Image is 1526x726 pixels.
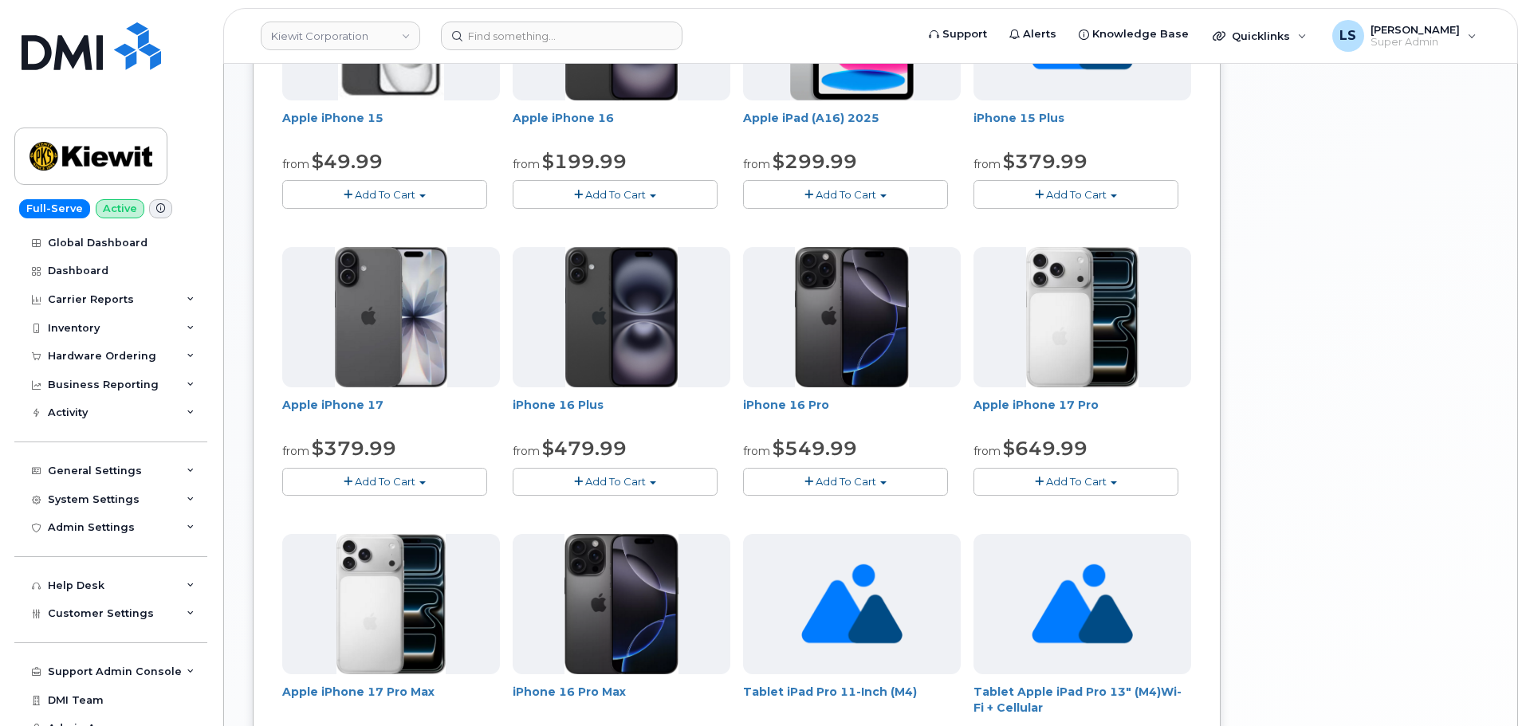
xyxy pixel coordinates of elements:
[513,397,730,429] div: iPhone 16 Plus
[1321,20,1488,52] div: Luke Shomaker
[1068,18,1200,50] a: Knowledge Base
[1371,23,1460,36] span: [PERSON_NAME]
[513,685,626,699] a: iPhone 16 Pro Max
[918,18,998,50] a: Support
[973,157,1001,171] small: from
[282,110,500,142] div: Apple iPhone 15
[513,111,614,125] a: Apple iPhone 16
[743,397,961,429] div: iPhone 16 Pro
[312,150,383,173] span: $49.99
[1046,475,1107,488] span: Add To Cart
[585,188,646,201] span: Add To Cart
[1032,534,1133,674] img: no_image_found-2caef05468ed5679b831cfe6fc140e25e0c280774317ffc20a367ab7fd17291e.png
[282,180,487,208] button: Add To Cart
[355,188,415,201] span: Add To Cart
[743,685,917,699] a: Tablet iPad Pro 11-Inch (M4)
[441,22,682,50] input: Find something...
[335,247,447,387] img: iphone_17.jpg
[1003,150,1087,173] span: $379.99
[743,444,770,458] small: from
[1457,657,1514,714] iframe: Messenger Launcher
[282,111,383,125] a: Apple iPhone 15
[773,150,857,173] span: $299.99
[973,397,1191,429] div: Apple iPhone 17 Pro
[513,157,540,171] small: from
[973,398,1099,412] a: Apple iPhone 17 Pro
[973,180,1178,208] button: Add To Cart
[542,150,627,173] span: $199.99
[973,468,1178,496] button: Add To Cart
[743,157,770,171] small: from
[773,437,857,460] span: $549.99
[1202,20,1318,52] div: Quicklinks
[585,475,646,488] span: Add To Cart
[743,398,829,412] a: iPhone 16 Pro
[282,157,309,171] small: from
[282,468,487,496] button: Add To Cart
[1339,26,1356,45] span: LS
[1232,29,1290,42] span: Quicklinks
[513,444,540,458] small: from
[743,111,879,125] a: Apple iPad (A16) 2025
[743,468,948,496] button: Add To Cart
[998,18,1068,50] a: Alerts
[312,437,396,460] span: $379.99
[513,468,718,496] button: Add To Cart
[743,684,961,716] div: Tablet iPad Pro 11-Inch (M4)
[282,684,500,716] div: Apple iPhone 17 Pro Max
[973,685,1182,715] a: Tablet Apple iPad Pro 13" (M4)Wi-Fi + Cellular
[1026,247,1139,387] img: iphone_17_pro.png
[743,110,961,142] div: Apple iPad (A16) 2025
[801,534,903,674] img: no_image_found-2caef05468ed5679b831cfe6fc140e25e0c280774317ffc20a367ab7fd17291e.png
[282,444,309,458] small: from
[973,111,1064,125] a: iPhone 15 Plus
[513,398,604,412] a: iPhone 16 Plus
[336,534,445,674] img: iphone_17_pro_max.png
[513,684,730,716] div: iPhone 16 Pro Max
[973,110,1191,142] div: iPhone 15 Plus
[816,188,876,201] span: Add To Cart
[743,180,948,208] button: Add To Cart
[973,684,1191,716] div: Tablet Apple iPad Pro 13" (M4)Wi-Fi + Cellular
[795,247,908,387] img: iphone_16_pro.png
[513,110,730,142] div: Apple iPhone 16
[565,247,678,387] img: iphone_16_plus.png
[513,180,718,208] button: Add To Cart
[282,398,383,412] a: Apple iPhone 17
[1046,188,1107,201] span: Add To Cart
[816,475,876,488] span: Add To Cart
[942,26,987,42] span: Support
[1003,437,1087,460] span: $649.99
[282,685,435,699] a: Apple iPhone 17 Pro Max
[973,444,1001,458] small: from
[261,22,420,50] a: Kiewit Corporation
[1023,26,1056,42] span: Alerts
[355,475,415,488] span: Add To Cart
[1371,36,1460,49] span: Super Admin
[282,397,500,429] div: Apple iPhone 17
[542,437,627,460] span: $479.99
[1092,26,1189,42] span: Knowledge Base
[564,534,678,674] img: iphone_16_pro.png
